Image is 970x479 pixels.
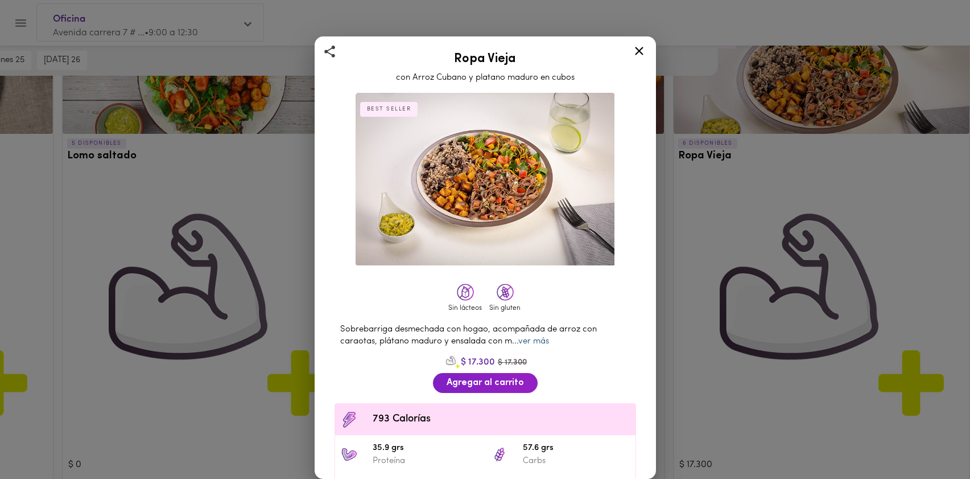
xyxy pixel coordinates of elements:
[373,412,630,427] span: 793 Calorías
[356,93,615,266] img: Ropa Vieja
[447,378,524,388] span: Agregar al carrito
[373,455,480,467] p: Proteína
[340,325,597,346] span: Sobrebarriga desmechada con hogao, acompañada de arroz con caraotas, plátano maduro y ensalada co...
[488,304,522,313] div: Sin gluten
[396,73,575,82] span: con Arroz Cubano y platano maduro en cubos
[341,446,358,463] img: 35.9 grs Proteína
[904,413,959,468] iframe: Messagebird Livechat Widget
[497,284,514,301] img: glutenfree.png
[373,442,480,455] span: 35.9 grs
[491,446,508,463] img: 57.6 grs Carbs
[433,373,538,393] button: Agregar al carrito
[341,411,358,428] img: Contenido calórico
[448,304,482,313] div: Sin lácteos
[329,52,642,66] h2: Ropa Vieja
[523,442,630,455] span: 57.6 grs
[518,337,549,346] a: ver más
[444,354,461,371] img: 3c9730_d571e2bb10fd466bb8d4b1f1dc8ae5fc~mv2.png
[329,354,642,371] div: $ 17.300
[457,284,474,301] img: dairyfree.png
[523,455,630,467] p: Carbs
[498,358,527,367] span: $ 17.300
[360,102,418,117] div: BEST SELLER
